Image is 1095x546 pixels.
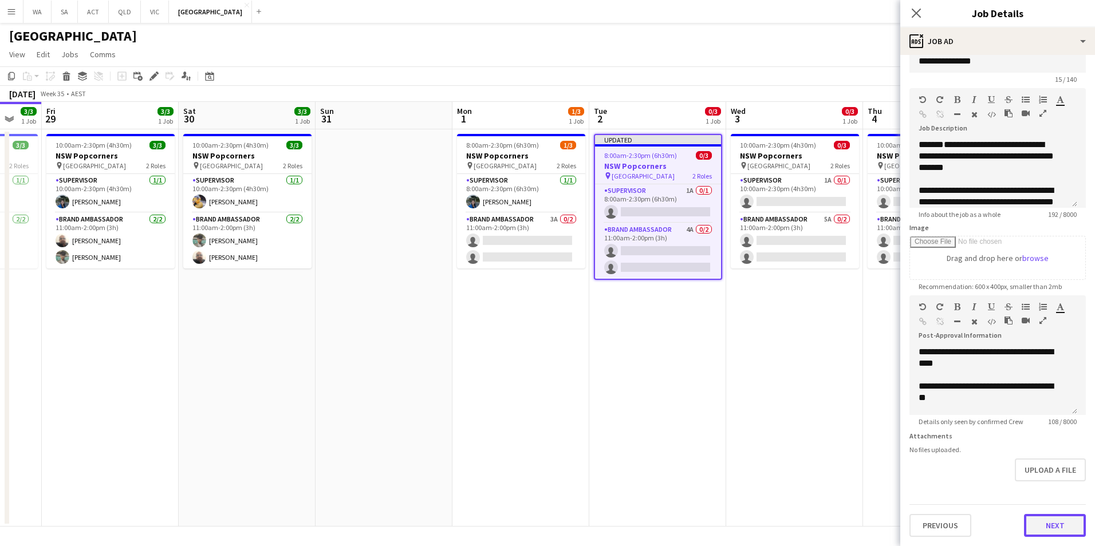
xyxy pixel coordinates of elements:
[169,1,252,23] button: [GEOGRAPHIC_DATA]
[183,174,312,213] app-card-role: Supervisor1/110:00am-2:30pm (4h30m)[PERSON_NAME]
[740,141,816,149] span: 10:00am-2:30pm (4h30m)
[1005,302,1013,311] button: Strikethrough
[466,141,539,149] span: 8:00am-2:30pm (6h30m)
[46,106,56,116] span: Fri
[149,141,166,149] span: 3/3
[46,134,175,268] div: 10:00am-2:30pm (4h30m)3/3NSW Popcorners [GEOGRAPHIC_DATA]2 RolesSupervisor1/110:00am-2:30pm (4h30...
[56,141,132,149] span: 10:00am-2:30pm (4h30m)
[192,141,269,149] span: 10:00am-2:30pm (4h30m)
[295,117,310,125] div: 1 Job
[1046,75,1086,84] span: 15 / 140
[936,95,944,104] button: Redo
[61,49,78,60] span: Jobs
[183,134,312,268] app-job-card: 10:00am-2:30pm (4h30m)3/3NSW Popcorners [GEOGRAPHIC_DATA]2 RolesSupervisor1/110:00am-2:30pm (4h30...
[987,317,995,326] button: HTML Code
[23,1,52,23] button: WA
[13,141,29,149] span: 3/3
[182,112,196,125] span: 30
[457,134,585,268] app-job-card: 8:00am-2:30pm (6h30m)1/3NSW Popcorners [GEOGRAPHIC_DATA]2 RolesSupervisor1/18:00am-2:30pm (6h30m)...
[1005,316,1013,325] button: Paste as plain text
[1022,316,1030,325] button: Insert video
[594,134,722,280] div: Updated8:00am-2:30pm (6h30m)0/3NSW Popcorners [GEOGRAPHIC_DATA]2 RolesSupervisor1A0/18:00am-2:30p...
[90,49,116,60] span: Comms
[9,88,36,100] div: [DATE]
[953,302,961,311] button: Bold
[970,110,978,119] button: Clear Formatting
[457,106,472,116] span: Mon
[987,302,995,311] button: Underline
[286,141,302,149] span: 3/3
[63,161,126,170] span: [GEOGRAPHIC_DATA]
[46,174,175,213] app-card-role: Supervisor1/110:00am-2:30pm (4h30m)[PERSON_NAME]
[141,1,169,23] button: VIC
[474,161,537,170] span: [GEOGRAPHIC_DATA]
[884,161,947,170] span: [GEOGRAPHIC_DATA]
[731,213,859,268] app-card-role: Brand Ambassador5A0/211:00am-2:00pm (3h)
[1039,210,1086,219] span: 192 / 8000
[200,161,263,170] span: [GEOGRAPHIC_DATA]
[46,151,175,161] h3: NSW Popcorners
[1039,302,1047,311] button: Ordered List
[1039,109,1047,118] button: Fullscreen
[283,161,302,170] span: 2 Roles
[970,317,978,326] button: Clear Formatting
[868,106,882,116] span: Thu
[731,134,859,268] div: 10:00am-2:30pm (4h30m)0/3NSW Popcorners [GEOGRAPHIC_DATA]2 RolesSupervisor1A0/110:00am-2:30pm (4h...
[78,1,109,23] button: ACT
[45,112,56,125] span: 29
[9,27,137,45] h1: [GEOGRAPHIC_DATA]
[987,95,995,104] button: Underline
[109,1,141,23] button: QLD
[457,213,585,268] app-card-role: Brand Ambassador3A0/211:00am-2:00pm (3h)
[868,151,996,161] h3: NSW Popcorners
[747,161,810,170] span: [GEOGRAPHIC_DATA]
[953,95,961,104] button: Bold
[1056,302,1064,311] button: Text Color
[604,151,677,160] span: 8:00am-2:30pm (6h30m)
[900,27,1095,55] div: Job Ad
[146,161,166,170] span: 2 Roles
[1005,95,1013,104] button: Strikethrough
[9,49,25,60] span: View
[842,107,858,116] span: 0/3
[970,302,978,311] button: Italic
[1022,302,1030,311] button: Unordered List
[158,117,173,125] div: 1 Job
[594,106,607,116] span: Tue
[868,213,996,268] app-card-role: Brand Ambassador5A0/211:00am-2:00pm (3h)
[909,282,1071,291] span: Recommendation: 600 x 400px, smaller than 2mb
[868,134,996,268] app-job-card: 10:00am-2:30pm (4h30m)0/3NSW Popcorners [GEOGRAPHIC_DATA]2 RolesSupervisor1A0/110:00am-2:30pm (4h...
[987,110,995,119] button: HTML Code
[731,174,859,213] app-card-role: Supervisor1A0/110:00am-2:30pm (4h30m)
[900,6,1095,21] h3: Job Details
[706,117,720,125] div: 1 Job
[557,161,576,170] span: 2 Roles
[52,1,78,23] button: SA
[21,107,37,116] span: 3/3
[953,317,961,326] button: Horizontal Line
[157,107,174,116] span: 3/3
[909,210,1010,219] span: Info about the job as a whole
[919,302,927,311] button: Undo
[1039,95,1047,104] button: Ordered List
[866,112,882,125] span: 4
[729,112,746,125] span: 3
[57,47,83,62] a: Jobs
[71,89,86,98] div: AEST
[1039,417,1086,426] span: 108 / 8000
[455,112,472,125] span: 1
[834,141,850,149] span: 0/3
[705,107,721,116] span: 0/3
[595,161,721,171] h3: NSW Popcorners
[318,112,334,125] span: 31
[560,141,576,149] span: 1/3
[909,445,1086,454] div: No files uploaded.
[457,174,585,213] app-card-role: Supervisor1/18:00am-2:30pm (6h30m)[PERSON_NAME]
[1015,458,1086,481] button: Upload a file
[457,151,585,161] h3: NSW Popcorners
[936,302,944,311] button: Redo
[731,106,746,116] span: Wed
[1022,95,1030,104] button: Unordered List
[5,47,30,62] a: View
